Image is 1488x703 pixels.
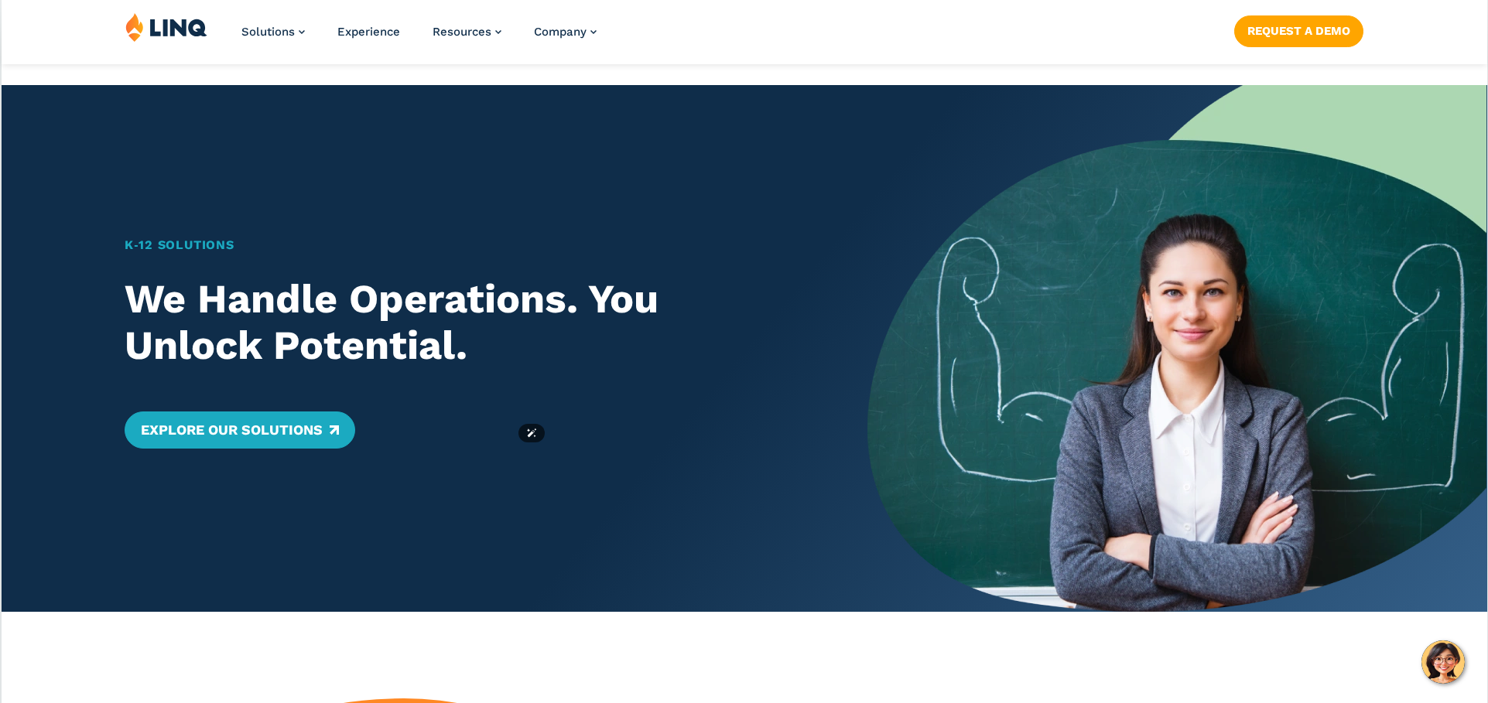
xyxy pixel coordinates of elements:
[337,25,400,39] a: Experience
[1421,640,1465,684] button: Hello, have a question? Let’s chat.
[534,25,597,39] a: Company
[1233,15,1363,46] a: Request a Demo
[241,25,295,39] span: Solutions
[125,411,354,449] a: Explore Our Solutions
[534,25,587,39] span: Company
[125,276,807,369] h2: We Handle Operations. You Unlock Potential.
[1233,12,1363,46] nav: Button Navigation
[241,12,597,63] nav: Primary Navigation
[241,25,305,39] a: Solutions
[433,25,491,39] span: Resources
[433,25,501,39] a: Resources
[125,236,807,254] h1: K‑12 Solutions
[125,12,207,42] img: LINQ | K‑12 Software
[867,85,1486,612] img: Home Banner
